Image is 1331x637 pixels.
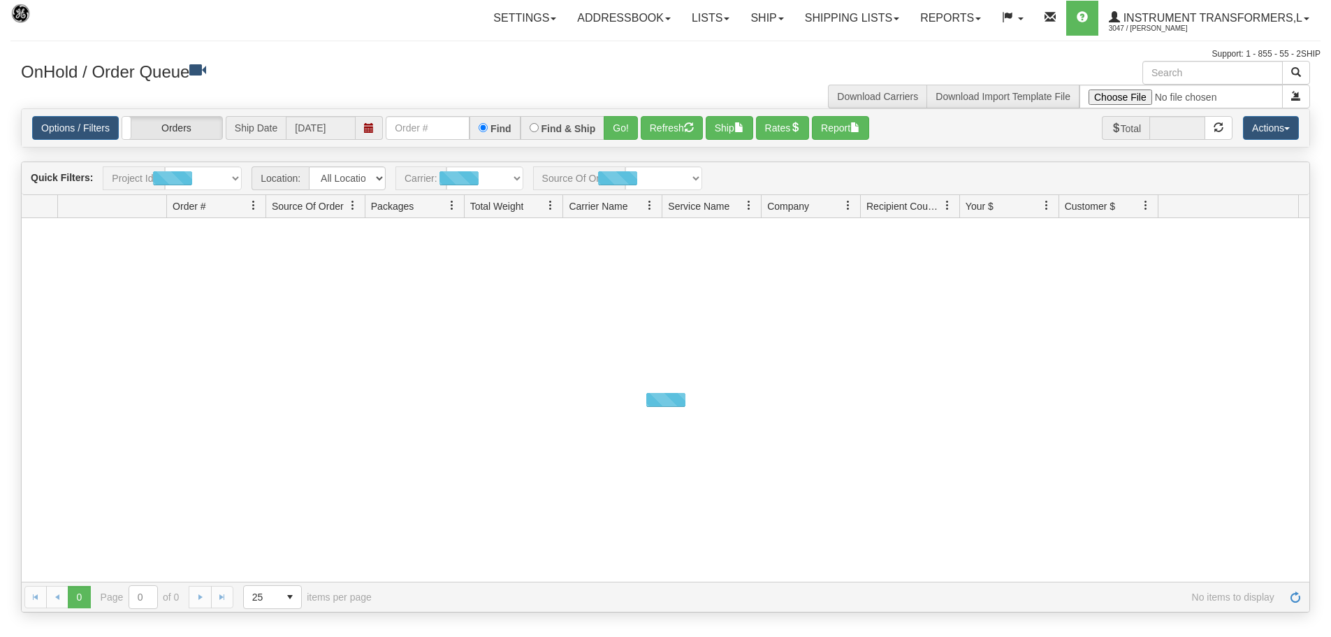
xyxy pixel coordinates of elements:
[767,199,809,213] span: Company
[1142,61,1283,85] input: Search
[243,585,302,609] span: Page sizes drop down
[371,199,414,213] span: Packages
[1065,199,1115,213] span: Customer $
[68,586,90,608] span: Page 0
[101,585,180,609] span: Page of 0
[279,586,301,608] span: select
[569,199,627,213] span: Carrier Name
[836,194,860,217] a: Company filter column settings
[32,116,119,140] a: Options / Filters
[31,171,93,185] label: Quick Filters:
[567,1,681,36] a: Addressbook
[386,116,470,140] input: Order #
[10,48,1321,60] div: Support: 1 - 855 - 55 - 2SHIP
[706,116,753,140] button: Ship
[391,592,1274,603] span: No items to display
[756,116,810,140] button: Rates
[541,124,596,134] label: Find & Ship
[1035,194,1059,217] a: Your $ filter column settings
[866,199,942,213] span: Recipient Country
[740,1,794,36] a: Ship
[252,166,309,190] span: Location:
[539,194,562,217] a: Total Weight filter column settings
[440,194,464,217] a: Packages filter column settings
[837,91,918,102] a: Download Carriers
[1243,116,1299,140] button: Actions
[243,585,372,609] span: items per page
[668,199,729,213] span: Service Name
[1109,22,1214,36] span: 3047 / [PERSON_NAME]
[681,1,740,36] a: Lists
[1120,12,1302,24] span: Instrument Transformers,L
[490,124,511,134] label: Find
[794,1,910,36] a: Shipping lists
[604,116,638,140] button: Go!
[737,194,761,217] a: Service Name filter column settings
[252,590,270,604] span: 25
[641,116,703,140] button: Refresh
[242,194,266,217] a: Order # filter column settings
[936,91,1070,102] a: Download Import Template File
[638,194,662,217] a: Carrier Name filter column settings
[1284,586,1307,608] a: Refresh
[21,61,655,81] h3: OnHold / Order Queue
[936,194,959,217] a: Recipient Country filter column settings
[910,1,991,36] a: Reports
[470,199,524,213] span: Total Weight
[10,3,82,39] img: logo3047.jpg
[122,117,222,139] label: Orders
[1098,1,1320,36] a: Instrument Transformers,L 3047 / [PERSON_NAME]
[966,199,994,213] span: Your $
[1282,61,1310,85] button: Search
[812,116,869,140] button: Report
[341,194,365,217] a: Source Of Order filter column settings
[1102,116,1150,140] span: Total
[272,199,344,213] span: Source Of Order
[22,162,1309,195] div: grid toolbar
[483,1,567,36] a: Settings
[1079,85,1283,108] input: Import
[1134,194,1158,217] a: Customer $ filter column settings
[173,199,205,213] span: Order #
[226,116,286,140] span: Ship Date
